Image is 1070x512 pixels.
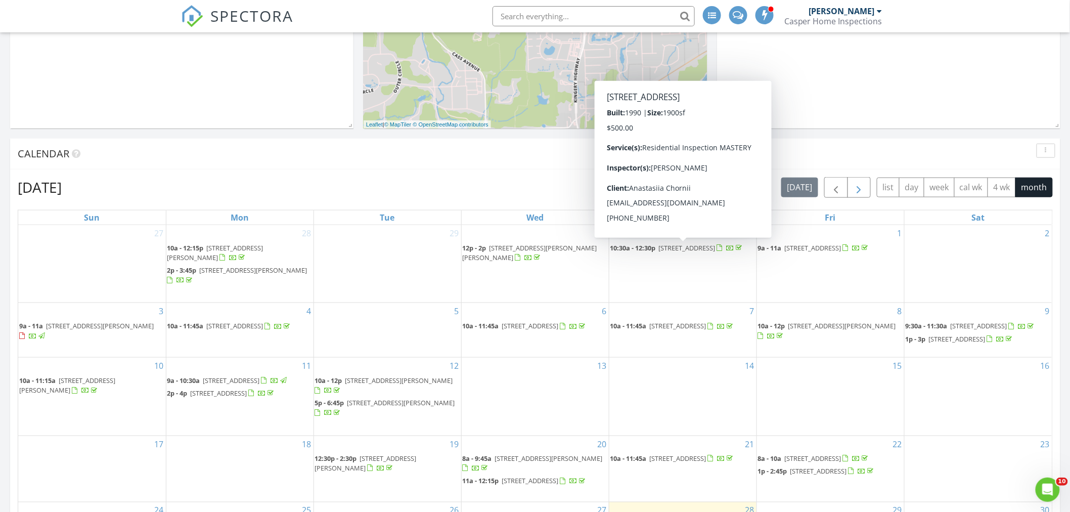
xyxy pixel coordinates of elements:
span: [STREET_ADDRESS] [785,454,841,463]
button: Previous month [824,177,848,198]
span: 1p - 3p [906,334,926,344]
a: Tuesday [378,210,397,225]
a: Go to August 21, 2025 [743,436,756,452]
a: 8a - 10a [STREET_ADDRESS] [758,453,903,465]
a: 12p - 2p [STREET_ADDRESS][PERSON_NAME][PERSON_NAME] [463,243,597,262]
span: 11a - 12:15p [463,477,499,486]
span: 1p - 2:45p [758,467,787,476]
a: Go to August 20, 2025 [596,436,609,452]
span: [STREET_ADDRESS][PERSON_NAME] [167,243,263,262]
a: 10:30a - 12:30p [STREET_ADDRESS] [610,243,744,252]
td: Go to July 28, 2025 [166,225,314,303]
a: Go to July 29, 2025 [448,225,461,241]
td: Go to August 14, 2025 [609,357,756,436]
a: Go to August 11, 2025 [300,358,314,374]
span: 2p - 4p [167,389,188,398]
a: Wednesday [524,210,546,225]
button: week [924,178,955,197]
a: 9a - 11a [STREET_ADDRESS][PERSON_NAME] [19,320,165,342]
button: list [877,178,900,197]
td: Go to August 20, 2025 [461,436,609,502]
a: 10a - 12p [STREET_ADDRESS][PERSON_NAME] [315,375,460,397]
input: Search everything... [493,6,695,26]
span: [STREET_ADDRESS][PERSON_NAME] [315,454,417,473]
a: 1p - 3p [STREET_ADDRESS] [906,334,1014,344]
a: 10a - 11:45a [STREET_ADDRESS] [167,321,292,330]
span: 8a - 10a [758,454,782,463]
span: 10a - 12p [758,321,785,330]
td: Go to August 10, 2025 [18,357,166,436]
a: 10a - 11:45a [STREET_ADDRESS] [610,454,735,463]
span: [STREET_ADDRESS][PERSON_NAME] [46,321,154,330]
button: cal wk [954,178,989,197]
td: Go to August 12, 2025 [314,357,461,436]
td: Go to August 18, 2025 [166,436,314,502]
a: Go to August 6, 2025 [600,303,609,319]
td: Go to August 15, 2025 [756,357,904,436]
td: Go to August 9, 2025 [904,303,1052,357]
button: month [1015,178,1053,197]
a: 5p - 6:45p [STREET_ADDRESS][PERSON_NAME] [315,397,460,419]
a: 9a - 10:30a [STREET_ADDRESS] [167,375,313,387]
a: 10a - 11:45a [STREET_ADDRESS] [610,321,735,330]
a: Go to August 3, 2025 [157,303,166,319]
a: 10a - 11:45a [STREET_ADDRESS] [610,453,755,465]
span: [STREET_ADDRESS] [203,376,260,385]
span: [STREET_ADDRESS] [191,389,247,398]
td: Go to August 17, 2025 [18,436,166,502]
button: [DATE] [781,178,818,197]
a: © MapTiler [384,121,412,127]
td: Go to August 4, 2025 [166,303,314,357]
span: 2p - 3:45p [167,266,197,275]
a: 11a - 12:15p [STREET_ADDRESS] [463,477,588,486]
a: Go to August 22, 2025 [891,436,904,452]
a: © OpenStreetMap contributors [413,121,488,127]
span: [STREET_ADDRESS] [502,321,559,330]
a: 2p - 3:45p [STREET_ADDRESS][PERSON_NAME] [167,265,313,286]
a: Go to August 2, 2025 [1043,225,1052,241]
a: Go to August 1, 2025 [896,225,904,241]
a: Go to August 16, 2025 [1039,358,1052,374]
a: 10a - 11:15a [STREET_ADDRESS][PERSON_NAME] [19,375,165,397]
td: Go to August 19, 2025 [314,436,461,502]
span: 12p - 2p [463,243,486,252]
a: Go to August 12, 2025 [448,358,461,374]
span: 10a - 12p [315,376,342,385]
td: Go to July 30, 2025 [461,225,609,303]
span: 10:30a - 12:30p [610,243,656,252]
a: 11a - 12:15p [STREET_ADDRESS] [463,476,608,488]
a: Friday [823,210,838,225]
span: 10a - 11:15a [19,376,56,385]
span: 9a - 11a [758,243,782,252]
span: [STREET_ADDRESS][PERSON_NAME] [19,376,115,395]
a: Go to August 9, 2025 [1043,303,1052,319]
td: Go to August 23, 2025 [904,436,1052,502]
a: 9a - 10:30a [STREET_ADDRESS] [167,376,289,385]
span: 5p - 6:45p [315,398,344,407]
td: Go to August 11, 2025 [166,357,314,436]
a: Go to August 15, 2025 [891,358,904,374]
span: 10a - 11:45a [610,454,647,463]
a: Go to August 5, 2025 [453,303,461,319]
span: [STREET_ADDRESS] [929,334,986,344]
a: 9a - 11a [STREET_ADDRESS] [758,242,903,254]
a: Go to August 17, 2025 [153,436,166,452]
a: 2p - 3:45p [STREET_ADDRESS][PERSON_NAME] [167,266,307,284]
button: 4 wk [988,178,1016,197]
a: Saturday [969,210,987,225]
a: 10a - 11:45a [STREET_ADDRESS] [610,320,755,332]
a: Go to August 10, 2025 [153,358,166,374]
span: [STREET_ADDRESS][PERSON_NAME][PERSON_NAME] [463,243,597,262]
a: 12p - 2p [STREET_ADDRESS][PERSON_NAME][PERSON_NAME] [463,242,608,264]
a: 8a - 9:45a [STREET_ADDRESS][PERSON_NAME] [463,454,603,473]
span: 10a - 11:45a [167,321,204,330]
span: [STREET_ADDRESS][PERSON_NAME] [200,266,307,275]
span: [STREET_ADDRESS] [659,243,716,252]
a: Go to August 8, 2025 [896,303,904,319]
a: 10a - 11:45a [STREET_ADDRESS] [463,321,588,330]
a: 8a - 10a [STREET_ADDRESS] [758,454,870,463]
a: 9a - 11a [STREET_ADDRESS][PERSON_NAME] [19,321,154,340]
a: 9:30a - 11:30a [STREET_ADDRESS] [906,320,1051,332]
a: 10a - 12p [STREET_ADDRESS][PERSON_NAME] [758,321,896,340]
span: [STREET_ADDRESS][PERSON_NAME] [495,454,603,463]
